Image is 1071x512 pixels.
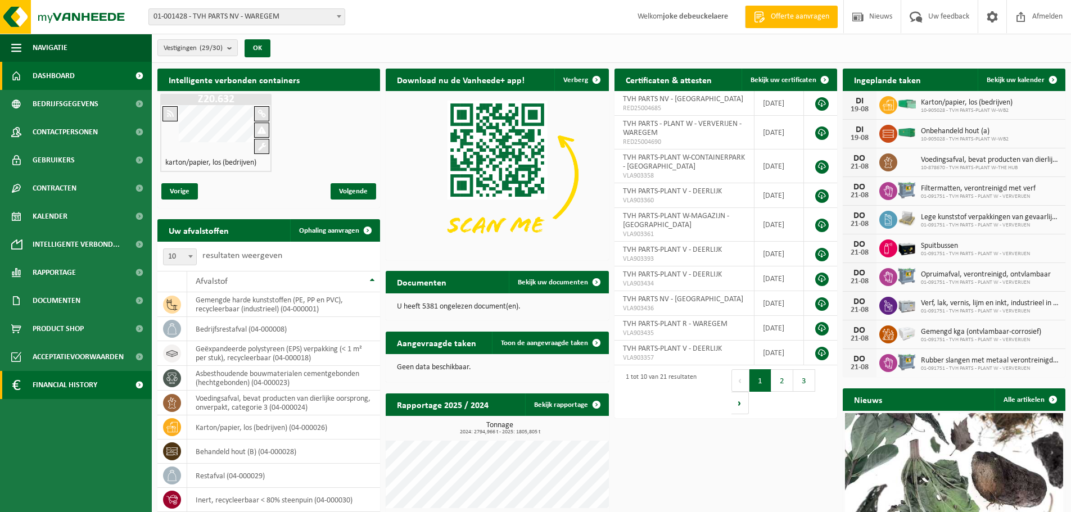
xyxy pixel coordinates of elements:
label: resultaten weergeven [202,251,282,260]
span: Verf, lak, vernis, lijm en inkt, industrieel in kleinverpakking [921,299,1060,308]
span: Toon de aangevraagde taken [501,339,588,347]
span: TVH PARTS NV - [GEOGRAPHIC_DATA] [623,95,743,103]
span: VLA903358 [623,171,746,180]
span: 01-091751 - TVH PARTS - PLANT W - VERVERIJEN [921,222,1060,229]
span: 01-091751 - TVH PARTS - PLANT W - VERVERIJEN [921,279,1051,286]
span: Bekijk uw documenten [518,279,588,286]
td: [DATE] [754,266,803,291]
span: Onbehandeld hout (a) [921,127,1009,136]
span: 01-091751 - TVH PARTS - PLANT W - VERVERIJEN [921,308,1060,315]
span: Intelligente verbond... [33,230,120,259]
span: Ophaling aanvragen [299,227,359,234]
img: PB-LB-0680-HPE-GY-02 [897,324,916,343]
span: TVH PARTS-PLANT V - DEERLIJK [623,270,722,279]
span: Offerte aanvragen [768,11,832,22]
img: PB-AP-0800-MET-02-01 [897,180,916,200]
div: DO [848,355,871,364]
p: U heeft 5381 ongelezen document(en). [397,303,597,311]
a: Bekijk rapportage [525,393,608,416]
div: DO [848,183,871,192]
h3: Tonnage [391,422,608,435]
div: 21-08 [848,192,871,200]
td: behandeld hout (B) (04-000028) [187,439,380,464]
td: voedingsafval, bevat producten van dierlijke oorsprong, onverpakt, categorie 3 (04-000024) [187,391,380,415]
button: Vestigingen(29/30) [157,39,238,56]
a: Alle artikelen [995,388,1064,411]
span: Dashboard [33,62,75,90]
img: Download de VHEPlus App [386,91,608,258]
span: Bedrijfsgegevens [33,90,98,118]
td: [DATE] [754,116,803,149]
span: VLA903360 [623,196,746,205]
a: Bekijk uw certificaten [742,69,836,91]
span: TVH PARTS-PLANT W-CONTAINERPARK - [GEOGRAPHIC_DATA] [623,153,745,171]
div: DO [848,269,871,278]
span: VLA903393 [623,255,746,264]
span: Product Shop [33,315,84,343]
img: LP-PA-00000-WDN-11 [897,209,916,228]
span: Navigatie [33,34,67,62]
button: Next [731,392,749,414]
h2: Documenten [386,271,458,293]
span: VLA903435 [623,329,746,338]
span: Kalender [33,202,67,230]
h2: Certificaten & attesten [614,69,723,90]
span: 01-091751 - TVH PARTS - PLANT W - VERVERIJEN [921,251,1030,257]
span: Lege kunststof verpakkingen van gevaarlijke stoffen [921,213,1060,222]
span: Contracten [33,174,76,202]
td: [DATE] [754,316,803,341]
td: [DATE] [754,341,803,365]
span: 10-878670 - TVH PARTS-PLANT W-THE HUB [921,165,1060,171]
h2: Uw afvalstoffen [157,219,240,241]
span: 01-001428 - TVH PARTS NV - WAREGEM [149,9,345,25]
div: 1 tot 10 van 21 resultaten [620,368,697,415]
span: Gebruikers [33,146,75,174]
div: 21-08 [848,163,871,171]
td: [DATE] [754,183,803,208]
div: 19-08 [848,134,871,142]
td: [DATE] [754,242,803,266]
span: Rubber slangen met metaal verontreinigd met olie [921,356,1060,365]
div: DI [848,97,871,106]
span: Rapportage [33,259,76,287]
span: Bekijk uw kalender [987,76,1045,84]
span: Contactpersonen [33,118,98,146]
span: 10 [164,249,196,265]
div: 21-08 [848,335,871,343]
td: [DATE] [754,149,803,183]
button: OK [245,39,270,57]
h2: Intelligente verbonden containers [157,69,380,90]
div: 21-08 [848,278,871,286]
h2: Rapportage 2025 / 2024 [386,393,500,415]
span: Vorige [161,183,198,200]
span: TVH PARTS-PLANT W-MAGAZIJN - [GEOGRAPHIC_DATA] [623,212,729,229]
span: RED25004690 [623,138,746,147]
a: Bekijk uw kalender [978,69,1064,91]
span: TVH PARTS-PLANT V - DEERLIJK [623,187,722,196]
span: TVH PARTS NV - [GEOGRAPHIC_DATA] [623,295,743,303]
div: DO [848,297,871,306]
h2: Aangevraagde taken [386,332,487,354]
span: 10 [163,248,197,265]
button: 3 [793,369,815,392]
span: TVH PARTS-PLANT R - WAREGEM [623,320,727,328]
span: Spuitbussen [921,242,1030,251]
button: 1 [749,369,771,392]
div: 21-08 [848,220,871,228]
h2: Ingeplande taken [843,69,932,90]
span: RED25004685 [623,104,746,113]
td: restafval (04-000029) [187,464,380,488]
span: TVH PARTS-PLANT V - DEERLIJK [623,246,722,254]
count: (29/30) [200,44,223,52]
img: HK-XC-40-GN-00 [897,128,916,138]
div: 21-08 [848,306,871,314]
span: 10-905028 - TVH PARTS-PLANT W-WB2 [921,136,1009,143]
span: Voedingsafval, bevat producten van dierlijke oorsprong, onverpakt, categorie 3 [921,156,1060,165]
span: 10-905028 - TVH PARTS-PLANT W-WB2 [921,107,1013,114]
span: Gemengd kga (ontvlambaar-corrosief) [921,328,1041,337]
td: geëxpandeerde polystyreen (EPS) verpakking (< 1 m² per stuk), recycleerbaar (04-000018) [187,341,380,366]
div: DO [848,211,871,220]
span: Filtermatten, verontreinigd met verf [921,184,1036,193]
span: Opruimafval, verontreinigd, ontvlambaar [921,270,1051,279]
td: bedrijfsrestafval (04-000008) [187,317,380,341]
